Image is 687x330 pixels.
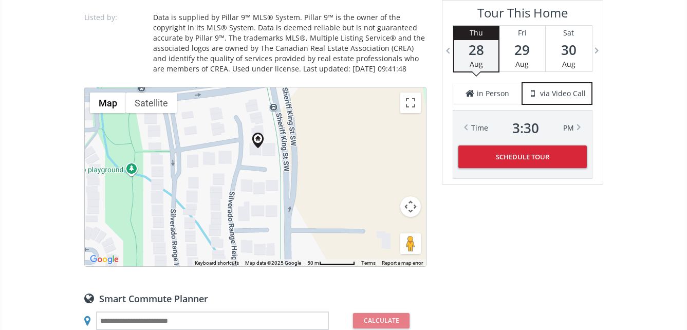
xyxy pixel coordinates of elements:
span: Aug [515,59,529,69]
p: Listed by: [84,12,146,23]
button: Keyboard shortcuts [195,260,239,267]
div: Time PM [471,121,574,135]
div: Thu [454,26,498,40]
span: 3 : 30 [512,121,539,135]
div: Data is supplied by Pillar 9™ MLS® System. Pillar 9™ is the owner of the copyright in its MLS® Sy... [153,12,426,74]
div: Fri [499,26,545,40]
button: Schedule Tour [458,145,587,168]
span: Aug [470,59,483,69]
span: 29 [499,43,545,57]
div: Smart Commute Planner [84,292,426,304]
a: Open this area in Google Maps (opens a new window) [87,253,121,266]
a: Terms [361,260,376,266]
img: Google [87,253,121,266]
button: Map camera controls [400,196,421,217]
a: Report a map error [382,260,423,266]
span: 28 [454,43,498,57]
span: Aug [562,59,575,69]
button: Show satellite imagery [126,93,177,113]
button: Toggle fullscreen view [400,93,421,113]
span: 50 m [307,260,319,266]
span: in Person [477,88,509,99]
span: Map data ©2025 Google [245,260,301,266]
span: via Video Call [540,88,586,99]
button: Map Scale: 50 m per 66 pixels [304,259,358,266]
h3: Tour This Home [453,6,592,25]
button: Calculate [353,313,410,328]
span: 30 [546,43,592,57]
button: Show street map [90,93,126,113]
button: Drag Pegman onto the map to open Street View [400,233,421,254]
div: Sat [546,26,592,40]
